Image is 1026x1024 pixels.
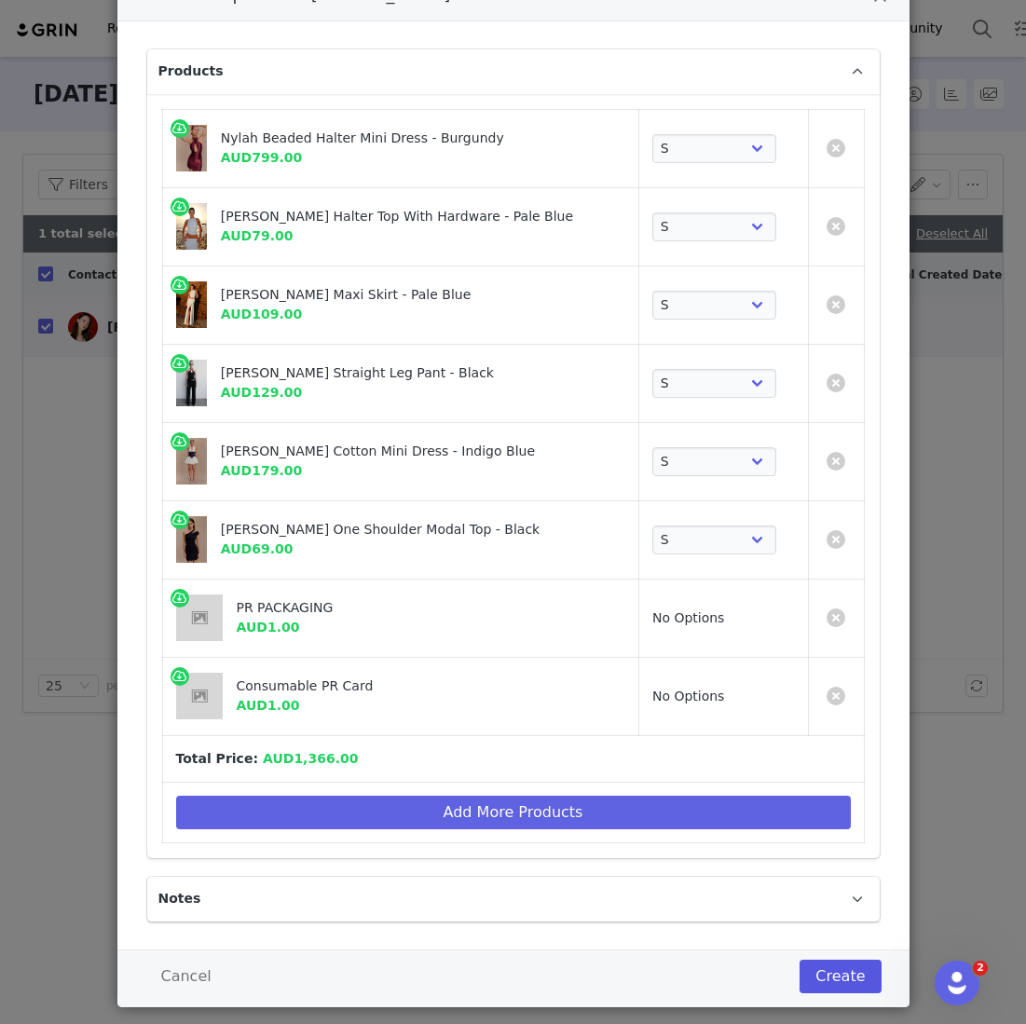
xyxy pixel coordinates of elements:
[221,285,585,305] div: [PERSON_NAME] Maxi Skirt - Pale Blue
[221,442,585,461] div: [PERSON_NAME] Cotton Mini Dress - Indigo Blue
[176,594,223,641] img: placeholder-square.jpeg
[176,125,207,171] img: 250610_MESHKIRoam1_04_0063.jpg
[221,520,585,539] div: [PERSON_NAME] One Shoulder Modal Top - Black
[176,360,207,406] img: 250624_MESHKI25839.jpg
[237,620,300,635] span: AUD1.00
[145,960,227,993] button: Cancel
[237,676,587,696] div: Consumable PR Card
[221,228,294,243] span: AUD79.00
[221,385,302,400] span: AUD129.00
[237,598,587,618] div: PR PACKAGING
[973,961,988,976] span: 2
[221,150,302,165] span: AUD799.00
[176,438,207,485] img: 250416_MESHKI_Viva2_19_884_60973c91-7c29-4d22-a274-3ef4342a94ba.jpg
[652,608,725,628] div: No Options
[158,889,201,908] span: Notes
[176,796,851,829] button: Add More Products
[935,961,979,1005] iframe: Intercom live chat
[176,751,258,766] b: Total Price:
[158,61,224,81] span: Products
[652,687,725,706] div: No Options
[176,516,207,563] img: 250820_MESHKI_WomenInPowerDay2_15_540.jpg
[221,207,585,226] div: [PERSON_NAME] Halter Top With Hardware - Pale Blue
[221,463,302,478] span: AUD179.00
[263,751,358,766] span: AUD1,366.00
[800,960,881,993] button: Create
[176,673,223,719] img: placeholder-square.jpeg
[221,363,585,383] div: [PERSON_NAME] Straight Leg Pant - Black
[237,698,300,713] span: AUD1.00
[221,307,302,321] span: AUD109.00
[176,203,207,250] img: Artboard_2_a2db5aea-3f01-443d-af8f-c885e2a63db2.jpg
[221,541,294,556] span: AUD69.00
[221,129,585,148] div: Nylah Beaded Halter Mini Dress - Burgundy
[176,281,207,328] img: Artboard_3_7ca6d533-39a8-43fa-99ab-4f8716628f89.jpg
